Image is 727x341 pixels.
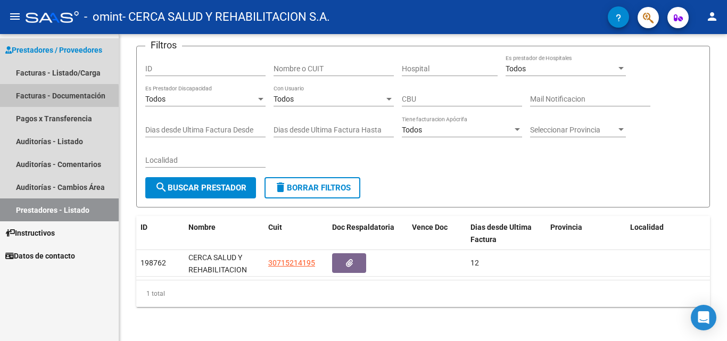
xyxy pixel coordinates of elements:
span: Todos [506,64,526,73]
span: Doc Respaldatoria [332,223,394,231]
h3: Filtros [145,38,182,53]
span: Vence Doc [412,223,448,231]
span: Todos [274,95,294,103]
div: Open Intercom Messenger [691,305,716,330]
span: Prestadores / Proveedores [5,44,102,56]
button: Buscar Prestador [145,177,256,198]
span: Seleccionar Provincia [530,126,616,135]
mat-icon: search [155,181,168,194]
datatable-header-cell: Vence Doc [408,216,466,251]
span: Todos [402,126,422,134]
div: 1 total [136,280,710,307]
span: - CERCA SALUD Y REHABILITACION S.A. [122,5,330,29]
span: Buscar Prestador [155,183,246,193]
datatable-header-cell: Dias desde Ultima Factura [466,216,546,251]
span: 198762 [141,259,166,267]
span: Dias desde Ultima Factura [470,223,532,244]
span: Cuit [268,223,282,231]
div: CERCA SALUD Y REHABILITACION S.A. [188,252,260,274]
datatable-header-cell: Provincia [546,216,626,251]
datatable-header-cell: Localidad [626,216,706,251]
span: Borrar Filtros [274,183,351,193]
datatable-header-cell: ID [136,216,184,251]
button: Borrar Filtros [265,177,360,198]
span: Todos [145,95,166,103]
datatable-header-cell: Nombre [184,216,264,251]
datatable-header-cell: Cuit [264,216,328,251]
span: - omint [84,5,122,29]
datatable-header-cell: Doc Respaldatoria [328,216,408,251]
mat-icon: delete [274,181,287,194]
span: 30715214195 [268,259,315,267]
span: Datos de contacto [5,250,75,262]
mat-icon: menu [9,10,21,23]
span: Localidad [630,223,664,231]
span: Instructivos [5,227,55,239]
span: ID [141,223,147,231]
span: Provincia [550,223,582,231]
span: Nombre [188,223,216,231]
mat-icon: person [706,10,718,23]
span: 12 [470,259,479,267]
